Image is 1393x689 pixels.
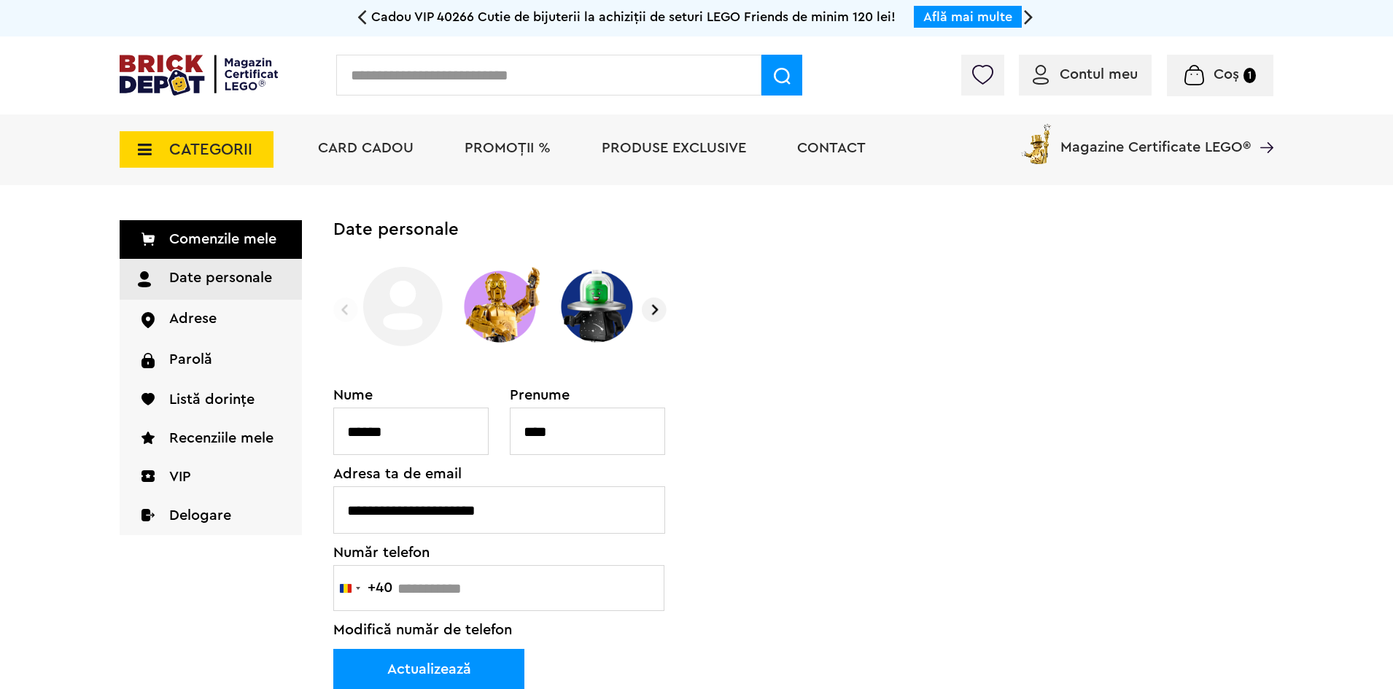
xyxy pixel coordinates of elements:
[333,467,666,481] label: Adresa ta de email
[1243,68,1256,83] small: 1
[1214,67,1239,82] span: Coș
[333,649,524,689] button: Actualizează
[120,220,302,259] a: Comenzile mele
[797,141,866,155] a: Contact
[318,141,414,155] a: Card Cadou
[120,419,302,458] a: Recenziile mele
[333,623,512,637] span: Modifică număr de telefon
[169,141,252,157] span: CATEGORII
[333,388,489,402] label: Nume
[120,340,302,381] a: Parolă
[120,259,302,300] a: Date personale
[120,458,302,497] a: VIP
[1251,121,1273,136] a: Magazine Certificate LEGO®
[1033,67,1138,82] a: Contul meu
[510,388,666,402] label: Prenume
[1060,121,1251,155] span: Magazine Certificate LEGO®
[120,381,302,419] a: Listă dorințe
[923,10,1012,23] a: Află mai multe
[371,10,896,23] span: Cadou VIP 40266 Cutie de bijuterii la achiziții de seturi LEGO Friends de minim 120 lei!
[333,220,1273,239] h2: Date personale
[465,141,551,155] a: PROMOȚII %
[602,141,746,155] a: Produse exclusive
[120,300,302,340] a: Adrese
[120,497,302,535] a: Delogare
[1060,67,1138,82] span: Contul meu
